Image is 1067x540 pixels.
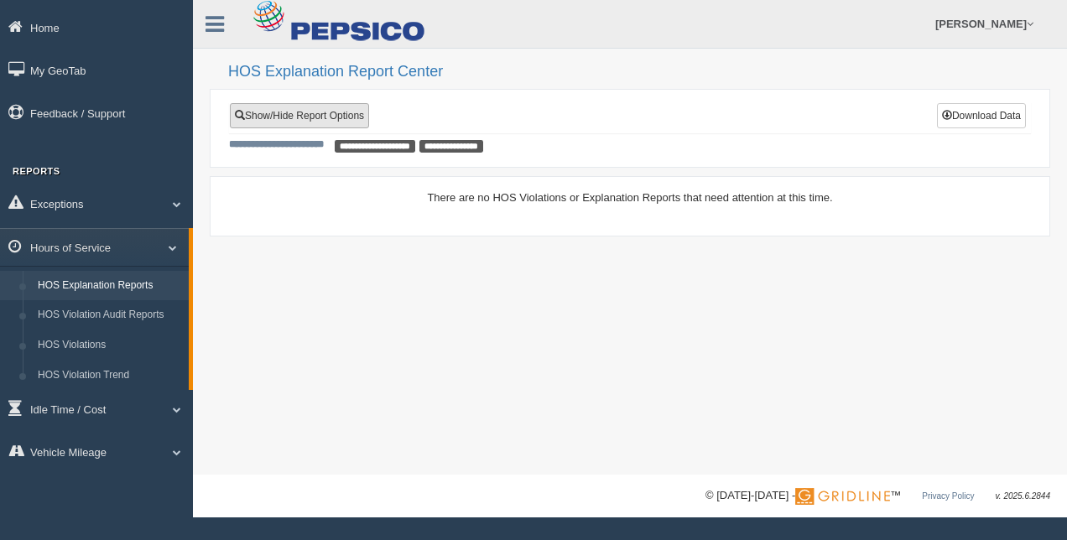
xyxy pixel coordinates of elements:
[937,103,1026,128] button: Download Data
[30,361,189,391] a: HOS Violation Trend
[922,491,974,501] a: Privacy Policy
[30,330,189,361] a: HOS Violations
[30,271,189,301] a: HOS Explanation Reports
[30,300,189,330] a: HOS Violation Audit Reports
[795,488,890,505] img: Gridline
[705,487,1050,505] div: © [DATE]-[DATE] - ™
[996,491,1050,501] span: v. 2025.6.2844
[229,190,1031,205] div: There are no HOS Violations or Explanation Reports that need attention at this time.
[228,64,1050,80] h2: HOS Explanation Report Center
[230,103,369,128] a: Show/Hide Report Options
